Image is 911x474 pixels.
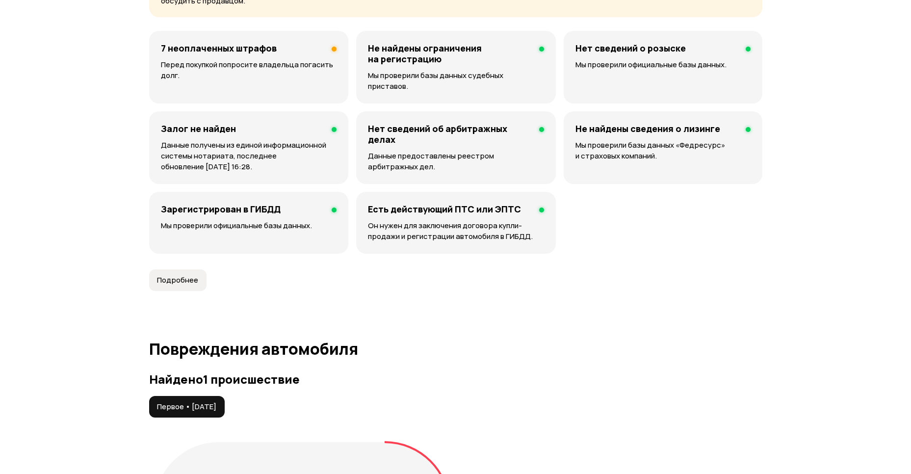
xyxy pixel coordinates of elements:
h3: Найдено 1 происшествие [149,372,762,386]
h4: 7 неоплаченных штрафов [161,43,277,53]
button: Подробнее [149,269,207,291]
h4: Есть действующий ПТС или ЭПТС [368,204,521,214]
p: Мы проверили официальные базы данных. [161,220,337,231]
button: Первое • [DATE] [149,396,225,418]
p: Данные предоставлены реестром арбитражных дел. [368,151,544,172]
h4: Не найдены сведения о лизинге [575,123,720,134]
span: Первое • [DATE] [157,402,216,412]
p: Он нужен для заключения договора купли-продажи и регистрации автомобиля в ГИБДД. [368,220,544,242]
p: Мы проверили базы данных судебных приставов. [368,70,544,92]
h4: Нет сведений о розыске [575,43,686,53]
h4: Нет сведений об арбитражных делах [368,123,531,145]
p: Мы проверили базы данных «Федресурс» и страховых компаний. [575,140,751,161]
h1: Повреждения автомобиля [149,340,762,358]
h4: Зарегистрирован в ГИБДД [161,204,281,214]
h4: Залог не найден [161,123,236,134]
p: Данные получены из единой информационной системы нотариата, последнее обновление [DATE] 16:28. [161,140,337,172]
p: Мы проверили официальные базы данных. [575,59,751,70]
p: Перед покупкой попросите владельца погасить долг. [161,59,337,81]
h4: Не найдены ограничения на регистрацию [368,43,531,64]
span: Подробнее [157,275,198,285]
